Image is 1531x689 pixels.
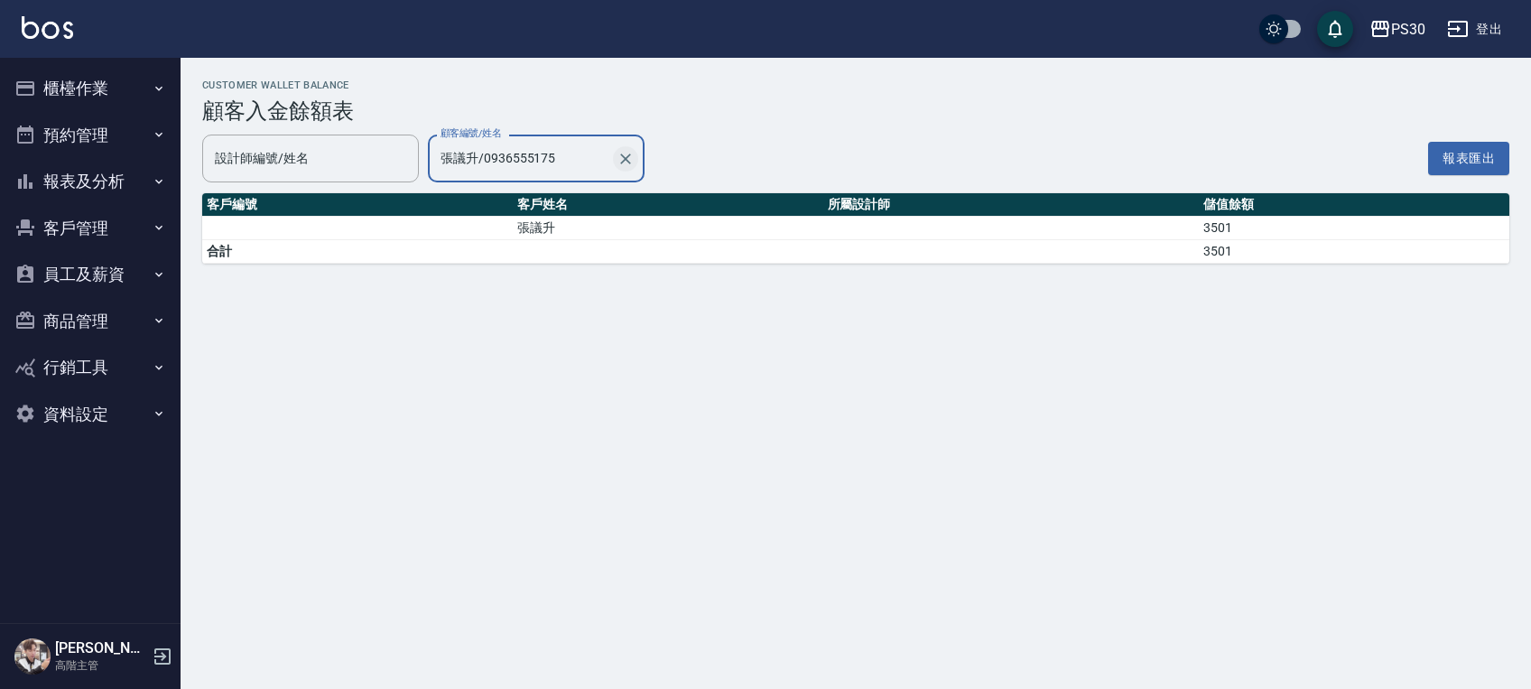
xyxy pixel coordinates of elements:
h2: Customer Wallet Balance [202,79,1509,91]
td: 張議升 [513,217,823,240]
button: Clear [613,146,638,172]
p: 高階主管 [55,657,147,674]
th: 所屬設計師 [823,193,1200,217]
button: 員工及薪資 [7,251,173,298]
button: 櫃檯作業 [7,65,173,112]
td: 3501 [1199,217,1509,240]
button: PS30 [1362,11,1433,48]
img: Logo [22,16,73,39]
h5: [PERSON_NAME] [55,639,147,657]
td: 合計 [202,240,513,264]
button: 預約管理 [7,112,173,159]
th: 客戶編號 [202,193,513,217]
th: 儲值餘額 [1199,193,1509,217]
button: 行銷工具 [7,344,173,391]
div: PS30 [1391,18,1425,41]
button: 商品管理 [7,298,173,345]
table: a dense table [202,193,1509,264]
td: 3501 [1199,240,1509,264]
label: 顧客編號/姓名 [441,126,501,140]
button: 報表匯出 [1428,142,1509,175]
button: 登出 [1440,13,1509,46]
button: 資料設定 [7,391,173,438]
h3: 顧客入金餘額表 [202,98,1509,124]
button: 報表及分析 [7,158,173,205]
button: save [1317,11,1353,47]
img: Person [14,638,51,675]
button: 客戶管理 [7,205,173,252]
th: 客戶姓名 [513,193,823,217]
